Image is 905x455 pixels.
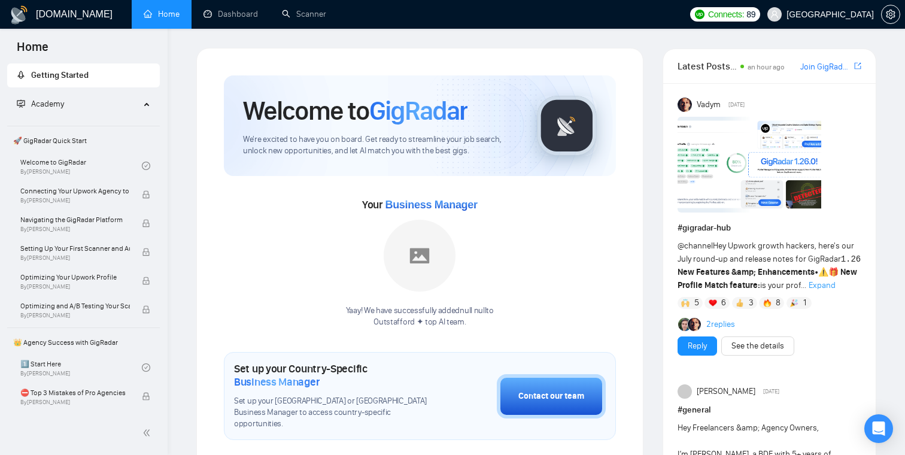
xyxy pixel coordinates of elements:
span: export [854,61,861,71]
span: Navigating the GigRadar Platform [20,214,130,226]
span: 8 [776,297,781,309]
span: Expand [809,280,836,290]
img: ❤️ [709,299,717,307]
span: 🚀 GigRadar Quick Start [8,129,159,153]
span: fund-projection-screen [17,99,25,108]
a: Join GigRadar Slack Community [800,60,852,74]
a: setting [881,10,900,19]
p: Outstafford ✦ top AI team . [346,317,494,328]
span: We're excited to have you on board. Get ready to streamline your job search, unlock new opportuni... [243,134,518,157]
div: Contact our team [518,390,584,403]
span: Optimizing and A/B Testing Your Scanner for Better Results [20,300,130,312]
span: Latest Posts from the GigRadar Community [678,59,737,74]
span: [PERSON_NAME] [697,385,755,398]
span: Setting Up Your First Scanner and Auto-Bidder [20,242,130,254]
span: check-circle [142,363,150,372]
img: placeholder.png [384,220,455,292]
img: logo [10,5,29,25]
span: 👑 Agency Success with GigRadar [8,330,159,354]
span: 🎁 [828,267,839,277]
span: Hey Upwork growth hackers, here's our July round-up and release notes for GigRadar • is your prof... [678,241,861,290]
div: Yaay! We have successfully added null null to [346,305,494,328]
code: 1.26 [841,254,861,264]
span: lock [142,248,150,256]
img: 👍 [736,299,744,307]
a: searchScanner [282,9,326,19]
span: Academy [17,99,64,109]
span: By [PERSON_NAME] [20,283,130,290]
h1: Welcome to [243,95,467,127]
span: lock [142,392,150,401]
button: Contact our team [497,374,606,418]
img: 🔥 [763,299,772,307]
li: Getting Started [7,63,160,87]
button: Reply [678,336,717,356]
span: 5 [694,297,699,309]
span: [DATE] [763,386,779,397]
img: upwork-logo.png [695,10,704,19]
span: 1 [803,297,806,309]
span: By [PERSON_NAME] [20,226,130,233]
span: ⛔ Top 3 Mistakes of Pro Agencies [20,387,130,399]
button: See the details [721,336,794,356]
a: export [854,60,861,72]
span: user [770,10,779,19]
img: F09AC4U7ATU-image.png [678,117,821,213]
img: Alex B [678,318,691,331]
span: By [PERSON_NAME] [20,312,130,319]
span: Business Manager [234,375,320,389]
span: setting [882,10,900,19]
img: Vadym [678,98,692,112]
span: Set up your [GEOGRAPHIC_DATA] or [GEOGRAPHIC_DATA] Business Manager to access country-specific op... [234,396,437,430]
span: rocket [17,71,25,79]
span: 89 [746,8,755,21]
span: Home [7,38,58,63]
span: Your [362,198,478,211]
span: lock [142,277,150,285]
a: 1️⃣ Start HereBy[PERSON_NAME] [20,354,142,381]
span: double-left [142,427,154,439]
span: 6 [721,297,726,309]
span: By [PERSON_NAME] [20,254,130,262]
h1: Set up your Country-Specific [234,362,437,389]
span: @channel [678,241,713,251]
a: Reply [688,339,707,353]
span: GigRadar [369,95,467,127]
strong: New Features &amp; Enhancements [678,267,815,277]
button: setting [881,5,900,24]
h1: # general [678,404,861,417]
span: lock [142,219,150,227]
span: check-circle [142,162,150,170]
span: [DATE] [728,99,745,110]
h1: # gigradar-hub [678,222,861,235]
span: ⚠️ [818,267,828,277]
span: By [PERSON_NAME] [20,399,130,406]
a: dashboardDashboard [204,9,258,19]
a: 2replies [706,318,735,330]
a: homeHome [144,9,180,19]
img: gigradar-logo.png [537,96,597,156]
span: By [PERSON_NAME] [20,197,130,204]
img: 🎉 [790,299,798,307]
span: Getting Started [31,70,89,80]
a: Welcome to GigRadarBy[PERSON_NAME] [20,153,142,179]
span: 3 [749,297,754,309]
span: Academy [31,99,64,109]
span: Optimizing Your Upwork Profile [20,271,130,283]
div: Open Intercom Messenger [864,414,893,443]
span: lock [142,190,150,199]
span: Connects: [708,8,744,21]
span: Connecting Your Upwork Agency to GigRadar [20,185,130,197]
span: Business Manager [385,199,477,211]
span: Vadym [697,98,721,111]
a: See the details [731,339,784,353]
span: lock [142,305,150,314]
img: 🙌 [681,299,690,307]
span: an hour ago [748,63,785,71]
